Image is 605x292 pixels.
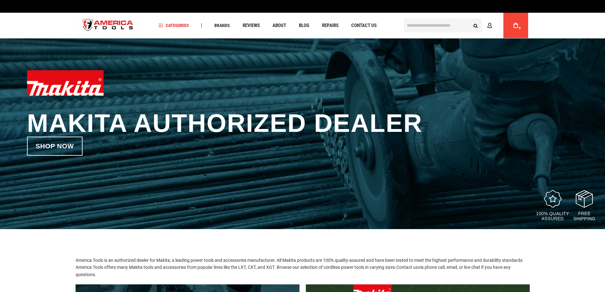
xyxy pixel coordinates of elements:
a: About [270,21,289,30]
span: Contact Us [351,23,377,28]
a: Contact Us [348,21,380,30]
a: store logo [77,14,139,37]
span: Brands [214,23,230,28]
a: Brands [212,21,233,30]
p: Free Shipping [573,211,595,221]
a: Shop now [27,137,83,156]
span: Categories [158,23,189,28]
button: Search [470,19,482,31]
img: Makita logo [27,70,104,96]
a: Blog [296,21,312,30]
a: Reviews [240,21,263,30]
span: About [272,23,286,28]
span: 0 [519,26,521,30]
span: Repairs [322,23,339,28]
a: 0 [510,13,522,38]
p: 100% quality assured [535,211,570,221]
p: America Tools is an authorized dealer for Makita, a leading power tools and accessories manufactu... [71,257,534,278]
a: Contact us [396,265,418,270]
a: Repairs [319,21,341,30]
img: America Tools [77,14,139,37]
h1: Makita Authorized Dealer [27,110,578,137]
span: Blog [299,23,309,28]
span: Reviews [243,23,260,28]
a: Categories [156,21,192,30]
